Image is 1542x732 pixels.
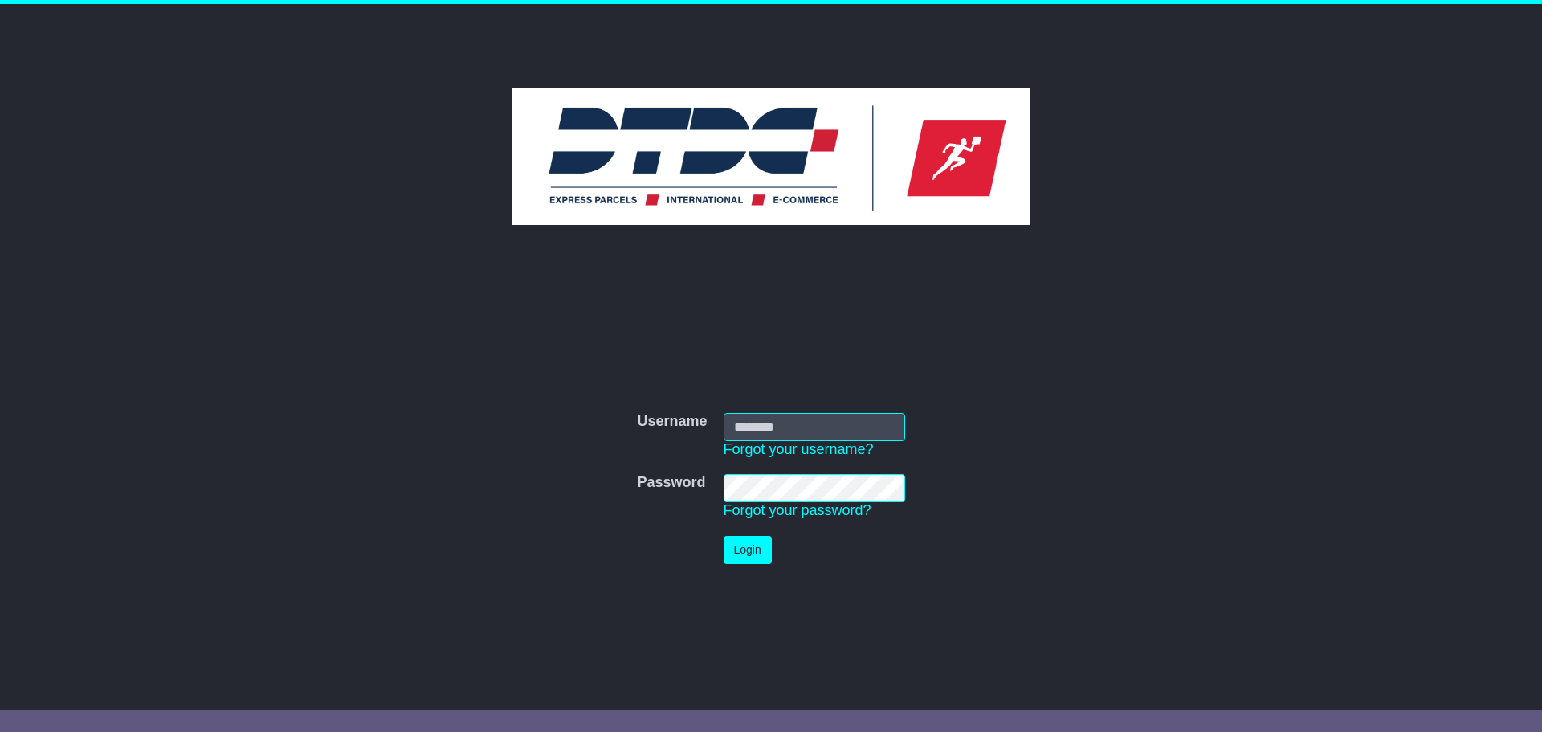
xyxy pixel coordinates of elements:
[724,536,772,564] button: Login
[637,474,705,492] label: Password
[512,88,1030,225] img: DTDC Australia
[724,441,874,457] a: Forgot your username?
[637,413,707,431] label: Username
[724,502,871,518] a: Forgot your password?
